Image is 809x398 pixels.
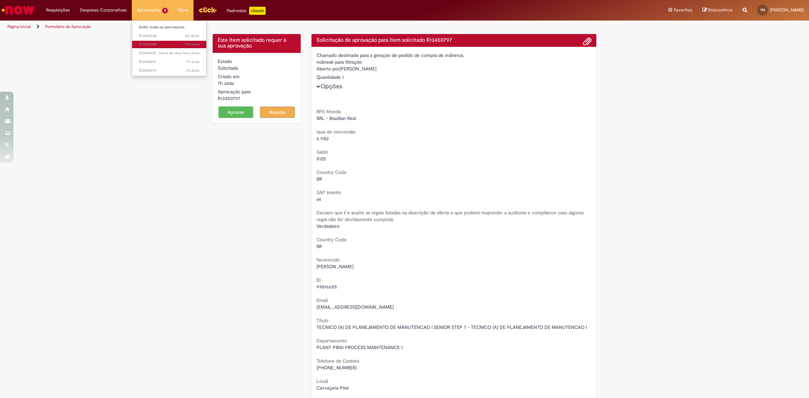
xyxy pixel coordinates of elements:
span: 5125 [317,156,326,162]
span: Rascunhos [708,7,732,13]
span: R13453308 [139,42,200,47]
b: Departamento [317,338,347,344]
label: Criado em [218,73,240,80]
span: Requisições [46,7,70,13]
b: Saldo [317,149,328,155]
ul: Trilhas de página [5,21,534,33]
a: Exibir todas as aprovações [132,24,206,31]
time: 27/08/2025 08:47:13 [218,80,234,86]
div: Quantidade 1 [317,74,592,81]
a: Formulário de Aprovação [45,24,91,29]
span: [PHONE_NUMBER] [317,365,357,371]
span: Cervejaria Piraí [317,385,349,391]
a: Aberto R13452812 : [132,50,206,57]
div: Solicitada [218,65,296,71]
label: Aberto por [317,65,339,72]
span: 5 [162,8,168,13]
span: BRL - Brazilian Real [317,115,356,121]
label: Estado [218,58,232,65]
b: Telefone de Contato [317,358,359,364]
span: Favoritos [674,7,692,13]
span: R13452812 [139,51,200,56]
b: taxa de conversão [317,129,356,135]
span: 7m atrás [185,42,200,47]
b: RPA Moeda [317,109,341,115]
span: R13453338 [139,33,200,39]
span: PLANT PIRAI PROCESS MAINTENANCE 1 [317,344,403,350]
span: Aprovações [137,7,161,13]
span: s4 [317,196,321,202]
a: Aberto R13453338 : [132,32,206,40]
div: R13450797 [218,95,296,102]
span: YM [760,8,765,12]
div: nobreak para filtração [317,59,592,65]
span: 7h atrás [186,59,200,64]
div: 27/08/2025 08:47:13 [218,80,296,87]
h4: Solicitação de aprovação para Item solicitado R13450797 [317,37,592,43]
div: Padroniza [227,7,266,15]
a: Página inicial [7,24,31,29]
span: BR [317,176,322,182]
div: Chamado destinado para a geração de pedido de compra de indiretos. [317,52,592,59]
b: ID [317,277,321,283]
button: Rejeitar [260,106,295,118]
span: More [178,7,188,13]
b: Favorecido [317,257,340,263]
time: 27/08/2025 08:47:13 [186,68,200,73]
span: [EMAIL_ADDRESS][DOMAIN_NAME] [317,304,394,310]
a: Aberto R13450891 : [132,58,206,66]
span: 99816655 [317,284,337,290]
b: Declaro que li e aceito as regras listadas na descrição da oferta e que poderei responder a audit... [317,210,583,222]
b: Country Code [317,237,347,243]
span: TECNICO (A) DE PLANEJAMENTO DE MANUTENCAO I SENIOR STEP 7 - TECNICO (A) DE PLANEJAMENTO DE MANUTE... [317,324,587,330]
span: R13450891 [139,59,200,65]
p: +GenAi [249,7,266,15]
b: Título [317,317,328,324]
span: Despesas Corporativas [80,7,127,13]
b: SAP Interim [317,189,341,195]
a: Aberto R13453308 : [132,41,206,48]
label: Aprovação para [218,88,250,95]
ul: Aprovações [132,20,207,76]
button: Aprovar [218,106,253,118]
b: Email [317,297,328,303]
time: 27/08/2025 09:06:57 [186,59,200,64]
span: BR [317,243,322,249]
a: Aberto R13450797 : [132,67,206,74]
span: 7h atrás [218,80,234,86]
span: 6.1182 [317,135,329,142]
b: Local [317,378,328,384]
span: 2m atrás [185,33,200,38]
span: cerca de uma hora atrás [159,51,200,56]
span: [PERSON_NAME] [317,264,354,270]
span: R13450797 [139,68,200,73]
img: click_logo_yellow_360x200.png [199,5,217,15]
img: ServiceNow [1,3,35,17]
span: Verdadeiro [317,223,339,229]
h4: Este Item solicitado requer a sua aprovação [218,37,296,49]
span: 7h atrás [186,68,200,73]
b: Country Code [317,169,347,175]
span: [PERSON_NAME] [770,7,804,13]
a: Rascunhos [702,7,732,13]
div: [PERSON_NAME] [317,65,592,74]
